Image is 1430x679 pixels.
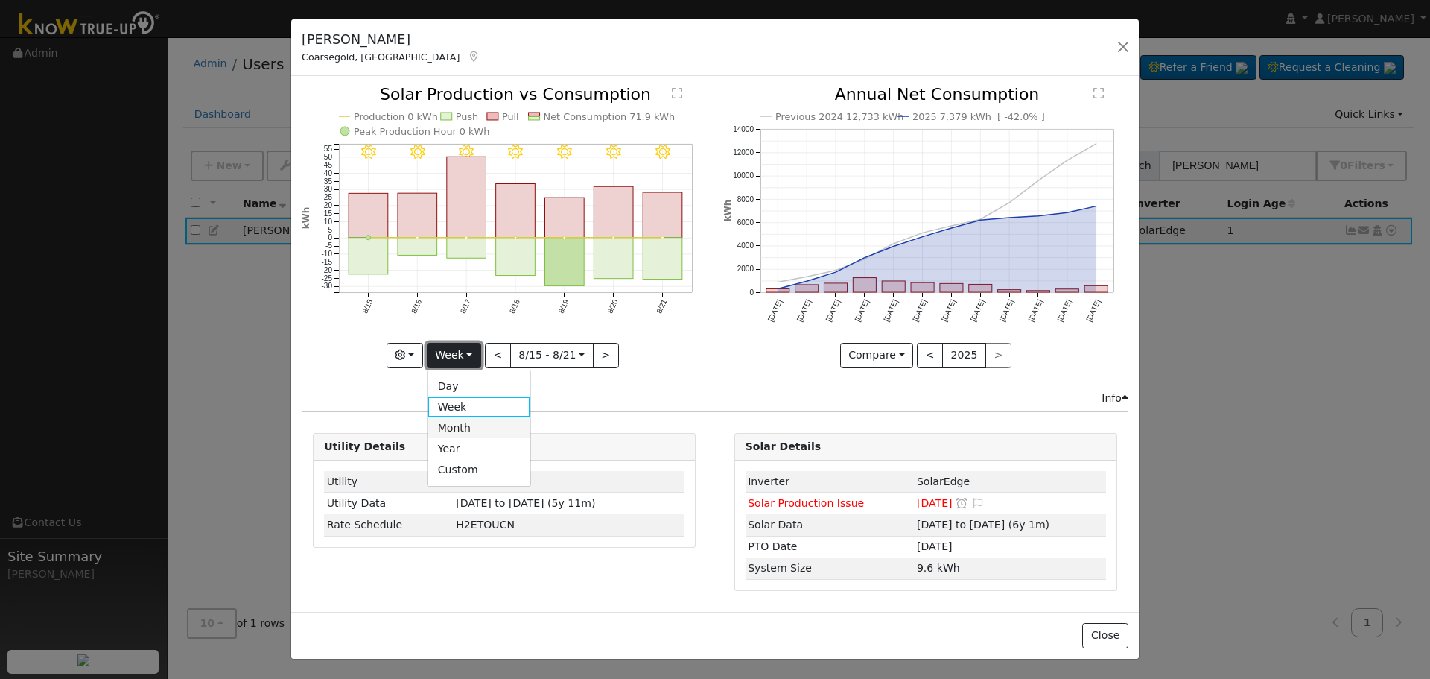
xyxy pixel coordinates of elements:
[447,157,486,239] rect: onclick=""
[1055,289,1078,292] rect: onclick=""
[919,234,925,240] circle: onclick=""
[324,493,454,514] td: Utility Data
[508,298,521,315] text: 8/18
[1093,141,1099,147] circle: onclick=""
[456,111,479,122] text: Push
[428,438,531,459] a: Year
[398,238,437,256] rect: onclick=""
[853,298,870,323] text: [DATE]
[594,187,634,239] rect: onclick=""
[919,230,925,236] circle: onclick=""
[324,194,333,202] text: 25
[456,497,595,509] span: [DATE] to [DATE] (5y 11m)
[322,250,333,259] text: -10
[349,194,388,238] rect: onclick=""
[508,145,523,160] i: 8/18 - Clear
[917,519,1049,531] span: [DATE] to [DATE] (6y 1m)
[324,440,405,452] strong: Utility Details
[354,111,438,122] text: Production 0 kWh
[746,558,915,579] td: System Size
[456,519,515,531] span: Q
[324,169,333,177] text: 40
[795,285,818,292] rect: onclick=""
[1006,200,1012,206] circle: onclick=""
[324,471,454,493] td: Utility
[997,290,1020,292] rect: onclick=""
[733,148,754,157] text: 12000
[833,268,839,274] circle: onclick=""
[1035,213,1041,219] circle: onclick=""
[766,289,789,293] rect: onclick=""
[977,217,983,223] circle: onclick=""
[428,397,531,417] a: Week
[1102,391,1128,406] div: Info
[911,298,928,323] text: [DATE]
[324,153,333,161] text: 50
[324,202,333,210] text: 20
[1084,286,1108,293] rect: onclick=""
[410,145,425,160] i: 8/16 - Clear
[328,226,333,234] text: 5
[948,225,954,231] circle: onclick=""
[853,278,876,293] rect: onclick=""
[496,238,536,276] rect: onclick=""
[722,200,733,222] text: kWh
[1055,298,1072,323] text: [DATE]
[746,514,915,536] td: Solar Data
[804,274,810,280] circle: onclick=""
[606,298,620,315] text: 8/20
[416,236,419,239] circle: onclick=""
[917,562,960,574] span: 9.6 kWh
[324,514,454,536] td: Rate Schedule
[545,238,585,286] rect: onclick=""
[545,198,585,239] rect: onclick=""
[1006,215,1012,221] circle: onclick=""
[380,85,651,104] text: Solar Production vs Consumption
[775,286,781,292] circle: onclick=""
[427,343,481,368] button: Week
[544,111,676,122] text: Net Consumption 71.9 kWh
[655,145,670,160] i: 8/21 - Clear
[1026,298,1043,323] text: [DATE]
[890,244,896,250] circle: onclick=""
[643,193,683,239] rect: onclick=""
[969,285,992,293] rect: onclick=""
[942,343,986,368] button: 2025
[737,195,754,203] text: 8000
[1064,158,1070,164] circle: onclick=""
[410,298,423,315] text: 8/16
[998,298,1015,323] text: [DATE]
[882,298,899,323] text: [DATE]
[1084,298,1102,323] text: [DATE]
[612,236,615,239] circle: onclick=""
[322,266,333,274] text: -20
[749,288,754,297] text: 0
[325,242,332,250] text: -5
[746,440,821,452] strong: Solar Details
[862,255,868,261] circle: onclick=""
[354,126,490,137] text: Peak Production Hour 0 kWh
[733,172,754,180] text: 10000
[428,376,531,397] a: Day
[882,281,905,292] rect: onclick=""
[324,177,333,186] text: 35
[302,51,460,63] span: Coarsegold, [GEOGRAPHIC_DATA]
[977,218,983,224] circle: onclick=""
[1082,623,1128,648] button: Close
[795,298,812,323] text: [DATE]
[1093,87,1104,99] text: 
[917,497,953,509] span: [DATE]
[606,145,621,160] i: 8/20 - Clear
[459,298,472,315] text: 8/17
[971,498,985,508] i: Edit Issue
[824,283,847,292] rect: onclick=""
[456,476,485,487] span: ID: 4366246, authorized: 12/07/19
[912,111,1045,122] text: 2025 7,379 kWh [ -42.0% ]
[917,343,943,368] button: <
[775,280,781,285] circle: onclick=""
[1093,203,1099,209] circle: onclick=""
[948,223,954,229] circle: onclick=""
[655,298,669,315] text: 8/21
[398,194,437,239] rect: onclick=""
[911,283,934,293] rect: onclick=""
